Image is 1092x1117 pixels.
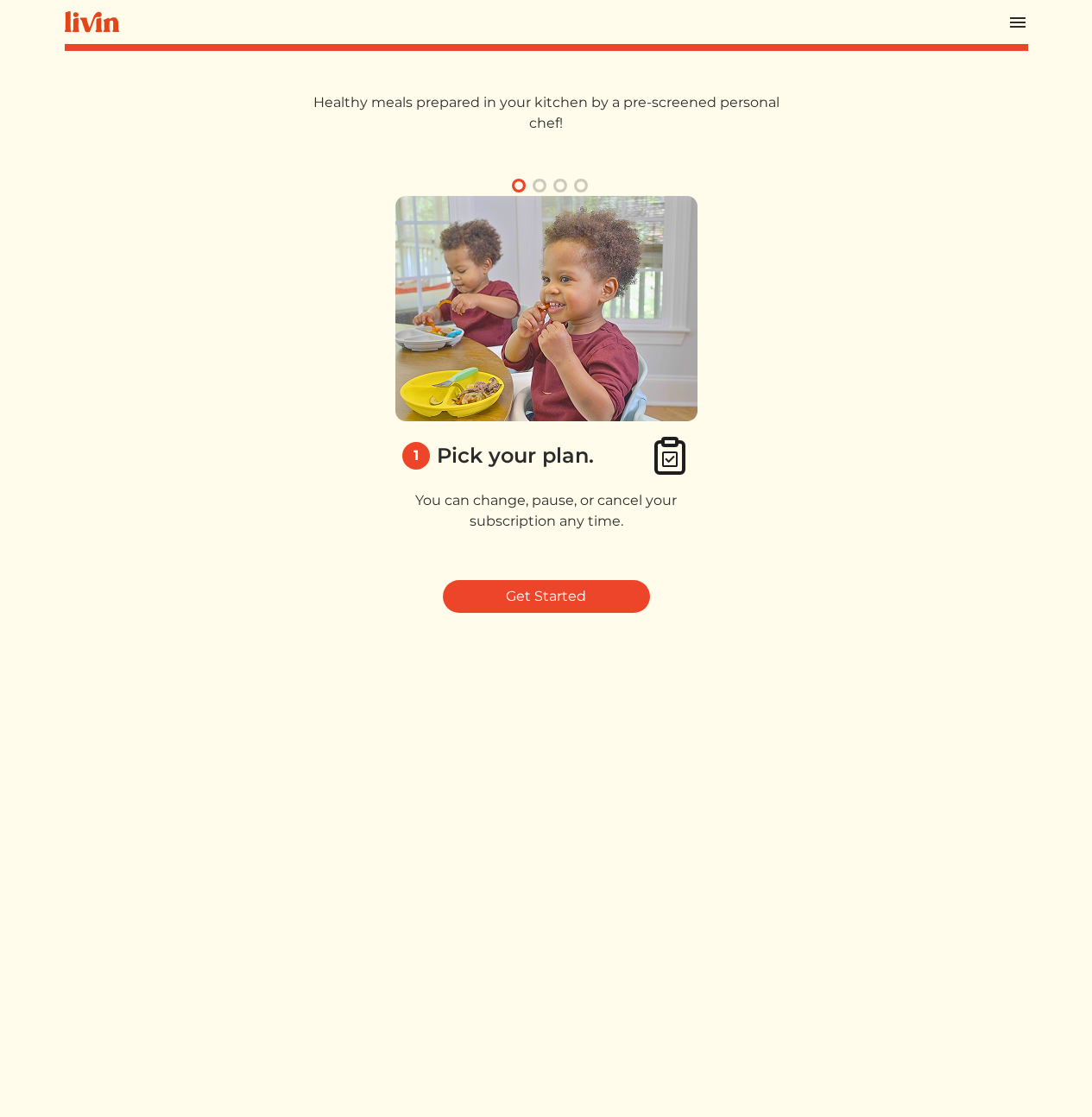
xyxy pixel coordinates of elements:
img: clipboard_check-4e1afea9aecc1d71a83bd71232cd3fbb8e4b41c90a1eb376bae1e516b9241f3c.svg [649,435,691,476]
img: livin-logo-a0d97d1a881af30f6274990eb6222085a2533c92bbd1e4f22c21b4f0d0e3210c.svg [65,11,119,33]
div: 1 [402,442,430,470]
a: Get Started [443,580,650,613]
img: menu_hamburger-cb6d353cf0ecd9f46ceae1c99ecbeb4a00e71ca567a856bd81f57e9d8c17bb26.svg [1007,12,1028,33]
img: 1_pick_plan-58eb60cc534f7a7539062c92543540e51162102f37796608976bb4e513d204c1.png [395,196,697,421]
p: You can change, pause, or cancel your subscription any time. [395,490,697,532]
div: Pick your plan. [437,440,594,471]
p: Healthy meals prepared in your kitchen by a pre-screened personal chef! [306,92,787,134]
